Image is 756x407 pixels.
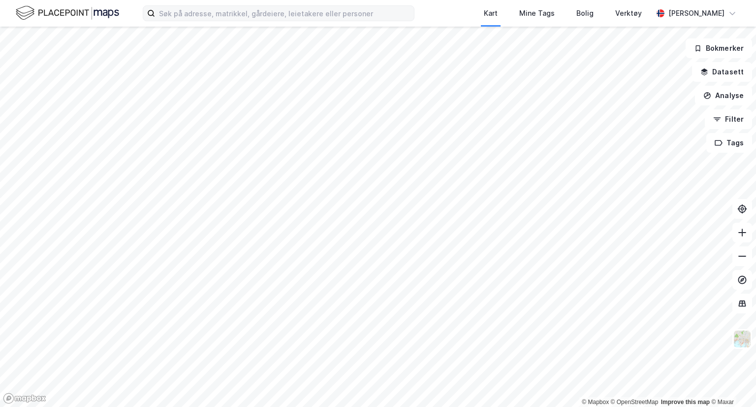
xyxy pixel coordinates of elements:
div: Verktøy [615,7,642,19]
div: Kontrollprogram for chat [707,360,756,407]
div: Kart [484,7,498,19]
input: Søk på adresse, matrikkel, gårdeiere, leietakere eller personer [155,6,414,21]
iframe: Chat Widget [707,360,756,407]
div: [PERSON_NAME] [668,7,724,19]
img: logo.f888ab2527a4732fd821a326f86c7f29.svg [16,4,119,22]
div: Bolig [576,7,594,19]
div: Mine Tags [519,7,555,19]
